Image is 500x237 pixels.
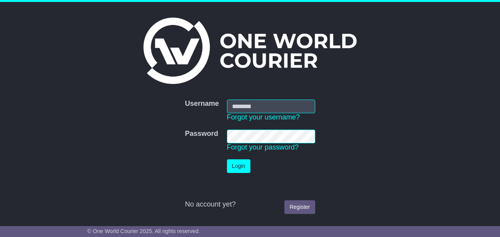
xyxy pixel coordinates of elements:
label: Username [185,100,219,108]
img: One World [143,18,357,84]
label: Password [185,130,218,138]
a: Forgot your username? [227,113,300,121]
a: Register [284,200,315,214]
button: Login [227,159,250,173]
div: No account yet? [185,200,315,209]
a: Forgot your password? [227,143,299,151]
span: © One World Courier 2025. All rights reserved. [87,228,200,234]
